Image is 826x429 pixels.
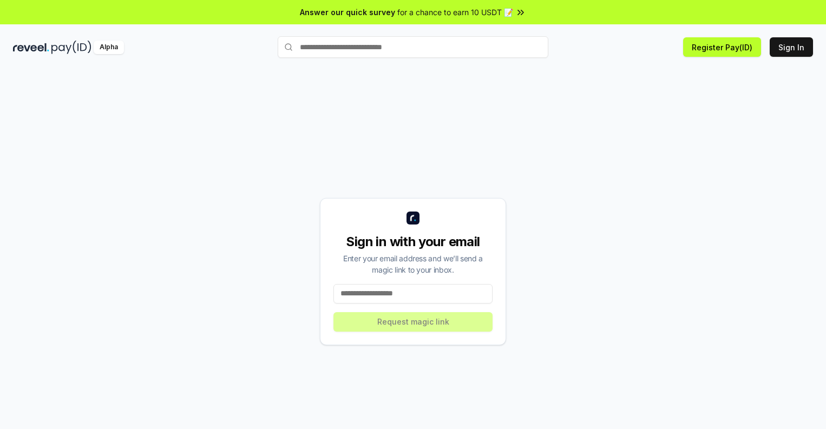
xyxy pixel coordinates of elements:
span: for a chance to earn 10 USDT 📝 [397,6,513,18]
div: Alpha [94,41,124,54]
div: Sign in with your email [333,233,493,250]
button: Register Pay(ID) [683,37,761,57]
div: Enter your email address and we’ll send a magic link to your inbox. [333,253,493,275]
img: pay_id [51,41,91,54]
span: Answer our quick survey [300,6,395,18]
img: reveel_dark [13,41,49,54]
button: Sign In [770,37,813,57]
img: logo_small [407,212,419,225]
